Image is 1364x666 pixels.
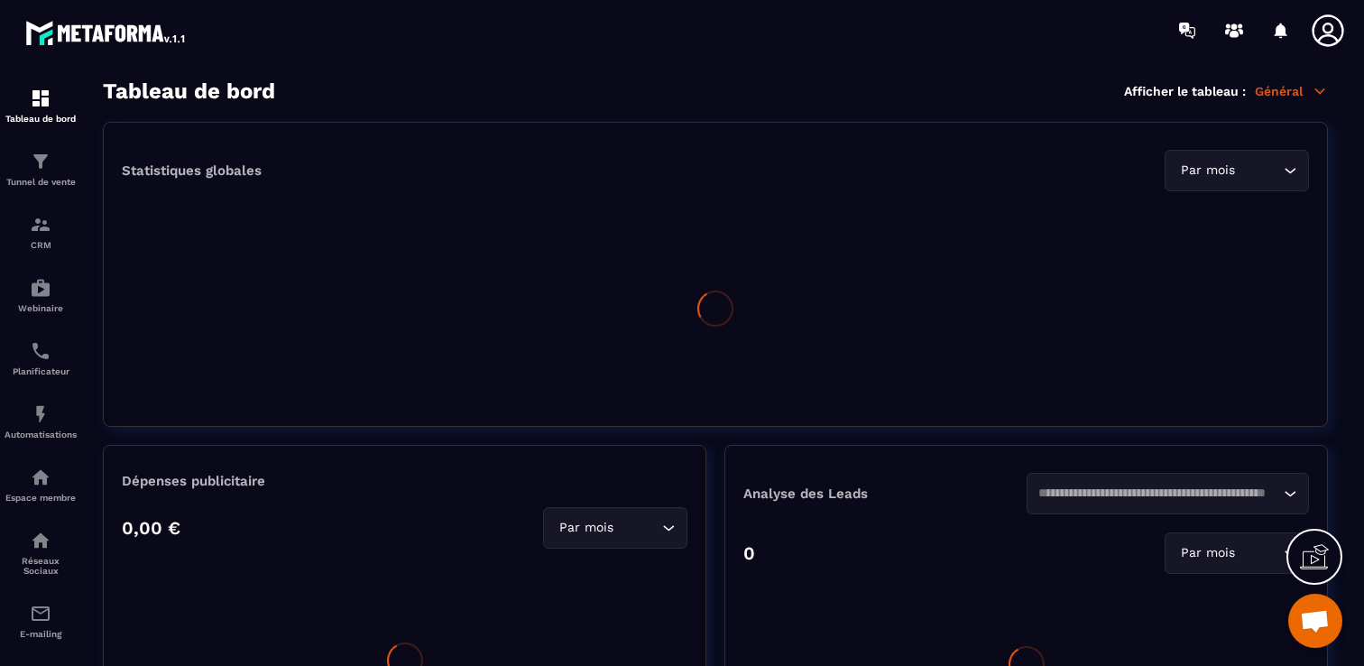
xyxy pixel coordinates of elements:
p: Webinaire [5,303,77,313]
p: CRM [5,240,77,250]
p: Tableau de bord [5,114,77,124]
img: formation [30,214,51,236]
input: Search for option [617,518,658,538]
a: social-networksocial-networkRéseaux Sociaux [5,516,77,589]
input: Search for option [1038,484,1280,504]
span: Par mois [555,518,617,538]
p: Dépenses publicitaire [122,473,687,489]
a: automationsautomationsWebinaire [5,264,77,327]
div: Search for option [1165,150,1309,191]
input: Search for option [1239,543,1279,563]
span: Par mois [1176,543,1239,563]
a: formationformationTunnel de vente [5,137,77,200]
p: Statistiques globales [122,162,262,179]
p: E-mailing [5,629,77,639]
a: Ouvrir le chat [1288,594,1342,648]
img: scheduler [30,340,51,362]
p: Réseaux Sociaux [5,556,77,576]
p: Tunnel de vente [5,177,77,187]
input: Search for option [1239,161,1279,180]
a: formationformationCRM [5,200,77,264]
a: emailemailE-mailing [5,589,77,652]
img: logo [25,16,188,49]
div: Search for option [543,507,687,549]
img: automations [30,403,51,425]
p: 0,00 € [122,517,180,539]
img: automations [30,467,51,488]
div: Search for option [1165,532,1309,574]
img: social-network [30,530,51,551]
p: Espace membre [5,493,77,503]
p: Automatisations [5,430,77,439]
p: 0 [743,542,755,564]
div: Search for option [1027,473,1310,514]
a: formationformationTableau de bord [5,74,77,137]
a: automationsautomationsAutomatisations [5,390,77,453]
a: automationsautomationsEspace membre [5,453,77,516]
img: email [30,603,51,624]
p: Afficher le tableau : [1124,84,1246,98]
img: automations [30,277,51,299]
p: Général [1255,83,1328,99]
h3: Tableau de bord [103,79,275,104]
span: Par mois [1176,161,1239,180]
p: Analyse des Leads [743,486,1027,502]
a: schedulerschedulerPlanificateur [5,327,77,390]
p: Planificateur [5,366,77,376]
img: formation [30,88,51,109]
img: formation [30,151,51,172]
